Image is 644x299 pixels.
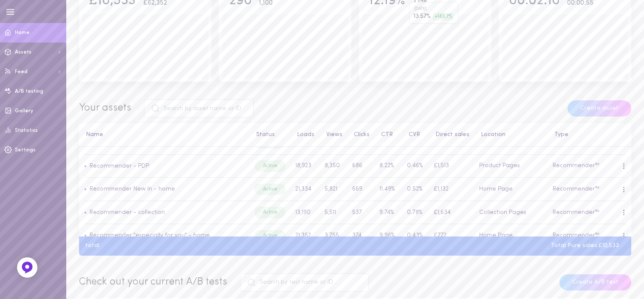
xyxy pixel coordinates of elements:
td: £772 [429,224,474,248]
a: Recommender "especially for you" - home [87,232,210,239]
td: 0.78% [402,201,429,224]
span: Recommender™ [553,162,599,169]
td: 9.96% [375,224,402,248]
td: 537 [347,201,374,224]
span: Feed [15,69,28,74]
td: 9.74% [375,201,402,224]
td: 0.52% [402,178,429,201]
button: Direct sales [431,132,469,138]
td: 21,352 [291,224,319,248]
div: total [79,243,106,249]
span: Gallery [15,108,33,114]
span: • [84,186,87,192]
span: Recommender™ [553,232,599,239]
td: 8.22% [375,154,402,178]
span: Recommender™ [553,209,599,216]
input: Search by asset name or ID [144,100,254,117]
a: Recommender - collection [87,209,165,216]
td: 0.46% [402,154,429,178]
a: Recommender New In - home [90,186,175,192]
button: Views [322,132,342,138]
button: Create A/B test [559,274,631,290]
button: Loads [293,132,314,138]
span: Home [15,30,30,35]
td: 21,334 [291,178,319,201]
td: 13,190 [291,201,319,224]
span: • [84,232,87,239]
span: • [84,209,87,216]
span: Recommender™ [553,186,599,192]
div: Active [254,160,285,171]
span: Check out your current A/B tests [79,277,227,287]
button: Status [252,132,275,138]
span: Assets [15,50,31,55]
div: Active [254,184,285,195]
span: Statistics [15,128,38,133]
div: Active [254,207,285,218]
td: £1,513 [429,154,474,178]
td: 5,511 [319,201,347,224]
button: Name [82,132,103,138]
td: 669 [347,178,374,201]
td: 374 [347,224,374,248]
a: Create A/B test [559,279,631,285]
button: CVR [404,132,420,138]
a: Recommender - PDP [90,163,149,169]
span: • [84,163,87,169]
input: Search by test name or ID [240,273,369,291]
a: Recommender New In - home [87,186,175,192]
span: Your assets [79,103,131,113]
span: Product Pages [479,162,520,169]
img: Feedback Button [21,261,34,274]
button: Type [550,132,568,138]
button: CTR [377,132,393,138]
td: 18,923 [291,154,319,178]
a: Recommender - PDP [87,163,149,169]
td: 5,821 [319,178,347,201]
a: Recommender - collection [90,209,165,216]
span: Collection Pages [479,209,526,216]
div: Total Pure sales: £10,533 [545,243,625,249]
button: Clicks [350,132,370,138]
button: Location [477,132,506,138]
td: £1,132 [429,178,474,201]
div: Active [254,230,285,241]
td: £1,634 [429,201,474,224]
td: 686 [347,154,374,178]
span: Settings [15,148,36,153]
span: Home Page [479,186,513,192]
td: 3,755 [319,224,347,248]
button: Create asset [568,100,631,117]
a: Recommender "especially for you" - home [90,232,210,239]
td: 11.49% [375,178,402,201]
span: Home Page [479,232,513,239]
td: 0.43% [402,224,429,248]
td: 8,350 [319,154,347,178]
span: A/B testing [15,89,43,94]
